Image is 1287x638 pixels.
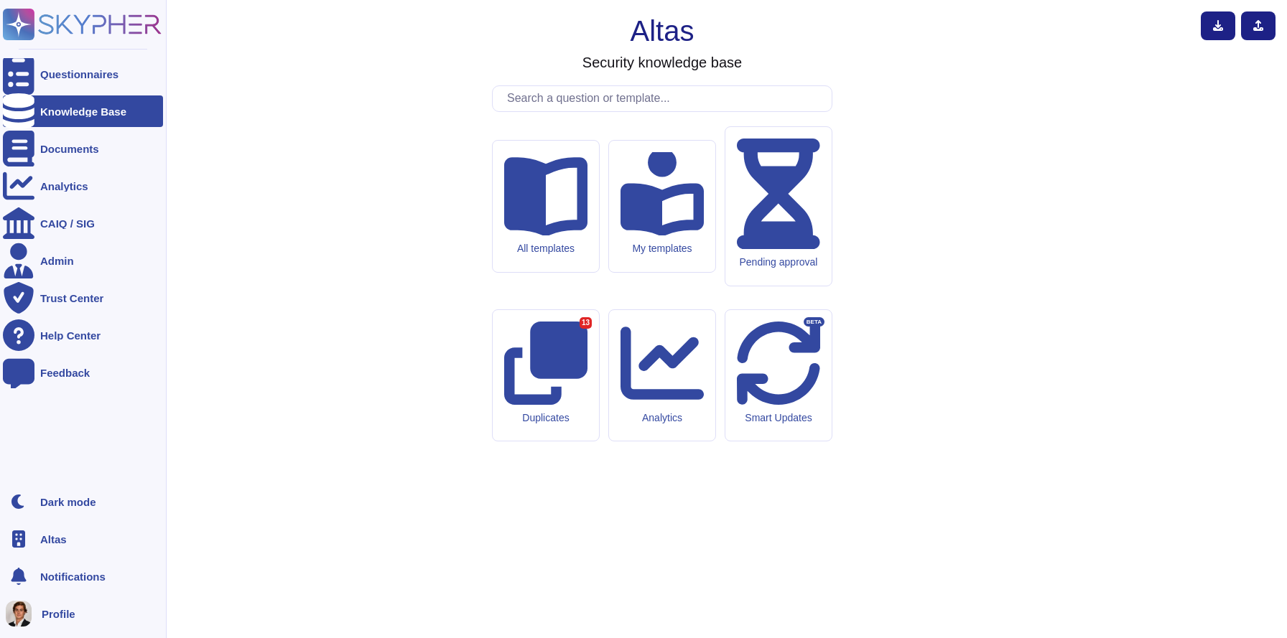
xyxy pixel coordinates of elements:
[3,133,163,164] a: Documents
[3,207,163,239] a: CAIQ / SIG
[3,95,163,127] a: Knowledge Base
[40,255,74,266] div: Admin
[500,86,832,111] input: Search a question or template...
[3,598,42,629] button: user
[40,367,90,378] div: Feedback
[40,330,101,341] div: Help Center
[804,317,824,327] div: BETA
[580,317,592,329] div: 13
[3,319,163,351] a: Help Center
[621,243,704,255] div: My templates
[40,218,95,229] div: CAIQ / SIG
[504,412,587,424] div: Duplicates
[40,497,96,507] div: Dark mode
[40,534,67,545] span: Altas
[6,601,32,627] img: user
[40,106,126,117] div: Knowledge Base
[504,243,587,255] div: All templates
[40,144,99,154] div: Documents
[621,412,704,424] div: Analytics
[582,54,742,71] h3: Security knowledge base
[40,293,103,304] div: Trust Center
[3,282,163,314] a: Trust Center
[40,69,119,80] div: Questionnaires
[3,357,163,388] a: Feedback
[42,609,75,619] span: Profile
[3,170,163,202] a: Analytics
[40,181,88,192] div: Analytics
[631,14,694,48] h1: Altas
[737,256,820,268] div: Pending approval
[40,571,106,582] span: Notifications
[737,412,820,424] div: Smart Updates
[3,58,163,90] a: Questionnaires
[3,245,163,276] a: Admin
